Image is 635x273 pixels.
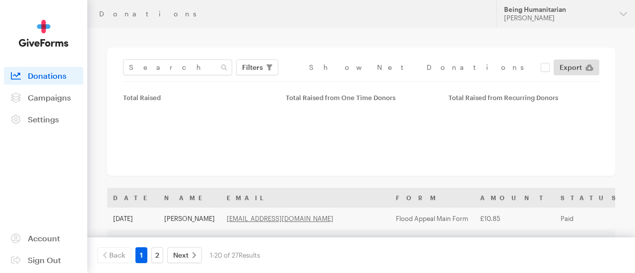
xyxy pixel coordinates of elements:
[4,89,83,107] a: Campaigns
[555,229,628,251] td: Paid
[555,208,628,229] td: Paid
[28,233,60,243] span: Account
[28,255,61,265] span: Sign Out
[242,61,263,73] span: Filters
[504,5,612,14] div: Being Humanitarian
[123,94,274,102] div: Total Raised
[28,93,71,102] span: Campaigns
[227,236,333,244] a: [EMAIL_ADDRESS][DOMAIN_NAME]
[236,59,278,75] button: Filters
[474,208,555,229] td: £10.85
[167,247,202,263] a: Next
[158,229,221,251] td: [PERSON_NAME]
[227,215,333,222] a: [EMAIL_ADDRESS][DOMAIN_NAME]
[4,251,83,269] a: Sign Out
[123,59,232,75] input: Search Name & Email
[28,114,59,124] span: Settings
[390,229,474,251] td: Main Donation Form
[504,14,612,22] div: [PERSON_NAME]
[173,249,189,261] span: Next
[4,67,83,85] a: Donations
[474,188,555,208] th: Amount
[107,229,158,251] td: [DATE]
[4,110,83,128] a: Settings
[158,208,221,229] td: [PERSON_NAME]
[4,229,83,247] a: Account
[474,229,555,251] td: £1.00
[28,71,66,80] span: Donations
[239,251,260,259] span: Results
[158,188,221,208] th: Name
[151,247,163,263] a: 2
[555,188,628,208] th: Status
[390,188,474,208] th: Form
[107,208,158,229] td: [DATE]
[221,188,390,208] th: Email
[19,20,68,47] img: GiveForms
[448,94,599,102] div: Total Raised from Recurring Donors
[286,94,437,102] div: Total Raised from One Time Donors
[390,208,474,229] td: Flood Appeal Main Form
[210,247,260,263] div: 1-20 of 27
[554,59,599,75] a: Export
[560,61,582,73] span: Export
[107,188,158,208] th: Date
